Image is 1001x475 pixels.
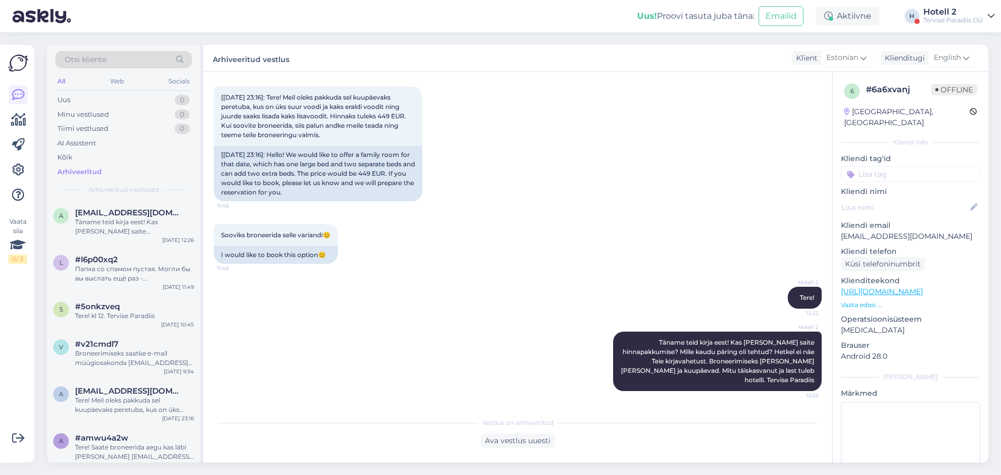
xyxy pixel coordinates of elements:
div: Küsi telefoninumbrit [841,257,925,271]
div: Web [108,75,126,88]
span: 6 [850,87,854,95]
div: Ava vestlus uuesti [481,434,555,448]
div: Kliendi info [841,138,980,147]
div: [DATE] 23:16 [162,415,194,422]
p: Märkmed [841,388,980,399]
span: English [934,52,961,64]
span: [[DATE] 23:16]: Tere! Meil oleks pakkuda sel kuupäevaks peretuba, kus on üks suur voodi ja kaks e... [221,93,408,139]
div: [DATE] 9:34 [164,368,194,375]
div: Klienditugi [881,53,925,64]
a: [URL][DOMAIN_NAME] [841,287,923,296]
p: Vaata edasi ... [841,300,980,310]
span: #5onkzveq [75,302,120,311]
span: Hotell 2 [779,278,819,286]
div: [PERSON_NAME] [841,372,980,382]
div: [[DATE] 23:16]: Hello! We would like to offer a family room for that date, which has one large be... [214,146,422,201]
span: v [59,343,63,351]
span: Estonian [826,52,858,64]
div: [DATE] 11:49 [163,283,194,291]
div: [DATE] 10:45 [161,321,194,328]
div: AI Assistent [57,138,96,149]
div: Tere! Saate broneerida aegu kas läbi [PERSON_NAME] [EMAIL_ADDRESS][DOMAIN_NAME] või läbi telefoni... [75,443,194,461]
span: Hotell 2 [779,323,819,331]
div: Tere! kl 12. Tervise Paradiis [75,311,194,321]
img: Askly Logo [8,53,28,73]
div: Uus [57,95,70,105]
p: [MEDICAL_DATA] [841,325,980,336]
span: airi.animagi@gmail.com [75,208,184,217]
p: Brauser [841,340,980,351]
span: a [59,390,64,398]
span: Tere! [800,294,814,301]
div: I would like to book this option😊 [214,246,338,264]
span: 11:46 [217,264,256,272]
span: Otsi kliente [65,54,106,65]
div: Klient [792,53,817,64]
input: Lisa nimi [841,202,968,213]
span: l [59,259,63,266]
input: Lisa tag [841,166,980,182]
a: Hotell 2Tervise Paradiis OÜ [923,8,995,25]
div: Aktiivne [816,7,880,26]
span: #v21cmdl7 [75,339,118,349]
p: Kliendi email [841,220,980,231]
span: Vestlus on arhiveeritud [482,418,554,428]
span: a [59,212,64,220]
div: Hotell 2 [923,8,983,16]
div: H [905,9,919,23]
span: 5 [59,306,63,313]
span: Offline [931,84,977,95]
div: Proovi tasuta juba täna: [637,10,754,22]
div: Kõik [57,152,72,163]
div: 0 / 3 [8,254,27,264]
div: [DATE] 12:26 [162,236,194,244]
span: 12:22 [779,309,819,317]
p: Kliendi nimi [841,186,980,197]
div: All [55,75,67,88]
p: Kliendi tag'id [841,153,980,164]
p: Operatsioonisüsteem [841,314,980,325]
p: Android 28.0 [841,351,980,362]
div: Tiimi vestlused [57,124,108,134]
div: 0 [175,95,190,105]
button: Emailid [759,6,803,26]
p: Klienditeekond [841,275,980,286]
span: Täname teid kirja eest! Kas [PERSON_NAME] saite hinnapakkumise? Mille kaudu päring oli tehtud? He... [621,338,816,384]
span: 12:26 [779,392,819,399]
div: Socials [166,75,192,88]
div: [GEOGRAPHIC_DATA], [GEOGRAPHIC_DATA] [844,106,970,128]
div: Tervise Paradiis OÜ [923,16,983,25]
span: #l6p00xq2 [75,255,118,264]
div: Täname teid kirja eest! Kas [PERSON_NAME] saite hinnapakkumise? Mille kaudu päring oli tehtud? He... [75,217,194,236]
div: Arhiveeritud [57,167,102,177]
label: Arhiveeritud vestlus [213,51,289,65]
span: #amwu4a2w [75,433,128,443]
div: Папка со спамом пустая. Могли бы вы выслать ещё раз - [EMAIL_ADDRESS][DOMAIN_NAME] ? Чтобы понима... [75,264,194,283]
span: a [59,437,64,445]
div: Vaata siia [8,217,27,264]
span: Sooviks broneerida selle variandi😊 [221,231,331,239]
span: 11:46 [217,202,256,210]
div: Tere! Meil oleks pakkuda sel kuupäevaks peretuba, kus on üks suur voodi ja kaks eraldi voodit nin... [75,396,194,415]
p: Kliendi telefon [841,246,980,257]
span: airi.animagi@gmail.com [75,386,184,396]
div: Minu vestlused [57,109,109,120]
div: [DATE] 23:11 [163,461,194,469]
p: [EMAIL_ADDRESS][DOMAIN_NAME] [841,231,980,242]
div: Broneerimiseks saatke e-mail müügiosakonda [EMAIL_ADDRESS][DOMAIN_NAME] [75,349,194,368]
div: 0 [175,109,190,120]
span: Arhiveeritud vestlused [89,185,159,194]
b: Uus! [637,11,657,21]
div: 0 [175,124,190,134]
div: # 6a6xvanj [866,83,931,96]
